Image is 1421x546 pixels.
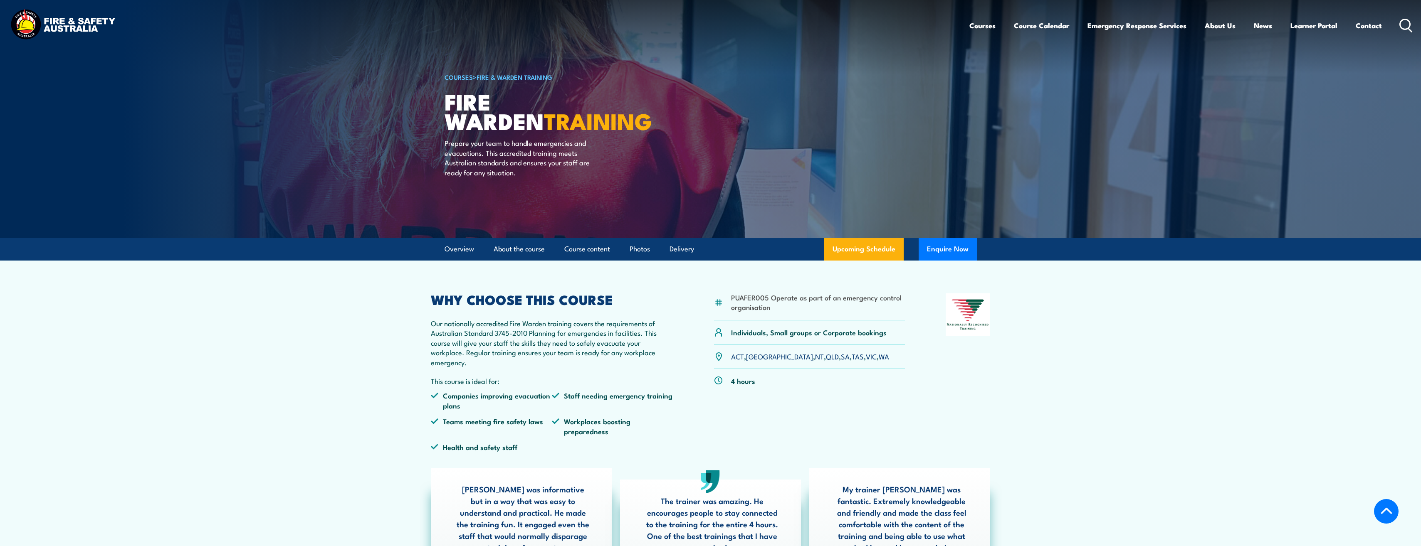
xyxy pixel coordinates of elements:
[477,72,552,81] a: Fire & Warden Training
[1356,15,1382,37] a: Contact
[866,351,877,361] a: VIC
[1290,15,1337,37] a: Learner Portal
[1087,15,1186,37] a: Emergency Response Services
[731,376,755,386] p: 4 hours
[731,352,889,361] p: , , , , , , ,
[1254,15,1272,37] a: News
[852,351,864,361] a: TAS
[969,15,996,37] a: Courses
[919,238,977,261] button: Enquire Now
[431,442,552,452] li: Health and safety staff
[826,351,839,361] a: QLD
[431,293,674,305] h2: WHY CHOOSE THIS COURSE
[731,351,744,361] a: ACT
[670,238,694,260] a: Delivery
[879,351,889,361] a: WA
[445,91,650,130] h1: Fire Warden
[431,376,674,386] p: This course is ideal for:
[1205,15,1236,37] a: About Us
[841,351,850,361] a: SA
[630,238,650,260] a: Photos
[445,138,596,177] p: Prepare your team to handle emergencies and evacuations. This accredited training meets Australia...
[731,327,887,337] p: Individuals, Small groups or Corporate bookings
[552,416,673,436] li: Workplaces boosting preparedness
[445,238,474,260] a: Overview
[445,72,473,81] a: COURSES
[564,238,610,260] a: Course content
[431,391,552,410] li: Companies improving evacuation plans
[431,416,552,436] li: Teams meeting fire safety laws
[431,318,674,367] p: Our nationally accredited Fire Warden training covers the requirements of Australian Standard 374...
[824,238,904,261] a: Upcoming Schedule
[746,351,813,361] a: [GEOGRAPHIC_DATA]
[731,293,905,312] li: PUAFER005 Operate as part of an emergency control organisation
[815,351,824,361] a: NT
[552,391,673,410] li: Staff needing emergency training
[946,293,991,336] img: Nationally Recognised Training logo.
[445,72,650,82] h6: >
[544,103,652,138] strong: TRAINING
[1014,15,1069,37] a: Course Calendar
[494,238,545,260] a: About the course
